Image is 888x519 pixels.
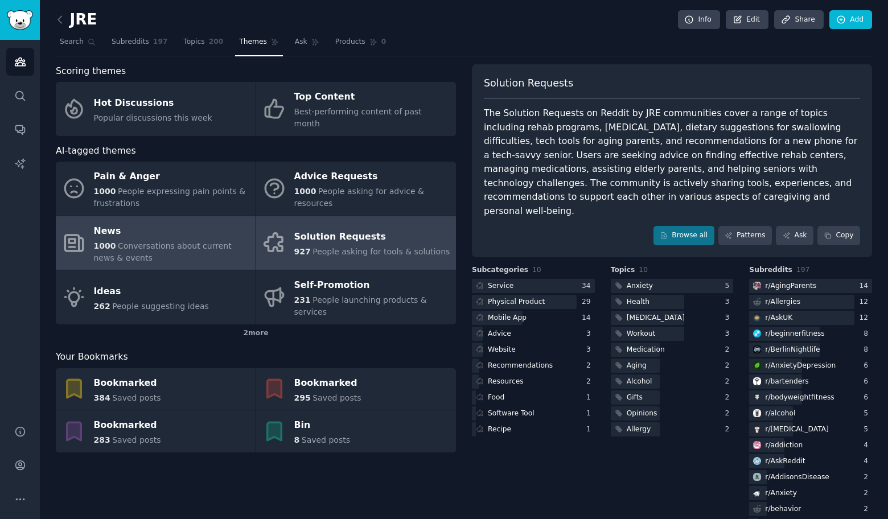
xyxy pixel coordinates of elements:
div: 2 [586,377,595,387]
div: Anxiety [627,281,653,291]
div: r/ addiction [765,440,803,451]
a: Medication2 [611,343,734,357]
div: 2 [725,393,734,403]
div: Medication [627,345,665,355]
div: Health [627,297,649,307]
img: AnxietyDepression [753,361,761,369]
div: The Solution Requests on Reddit by JRE communities cover a range of topics including rehab progra... [484,106,860,218]
a: Opinions2 [611,406,734,421]
span: Scoring themes [56,64,126,79]
img: addiction [753,441,761,449]
span: People launching products & services [294,295,427,316]
h2: JRE [56,11,97,29]
div: 4 [864,456,872,467]
a: beginnerfitnessr/beginnerfitness8 [749,327,872,341]
div: r/ beginnerfitness [765,329,824,339]
a: Info [678,10,720,30]
a: Gifts2 [611,390,734,405]
span: 262 [94,302,110,311]
div: r/ AskReddit [765,456,805,467]
div: Resources [488,377,524,387]
a: Alzheimersr/[MEDICAL_DATA]5 [749,422,872,436]
a: Subreddits197 [108,33,171,56]
div: r/ Allergies [765,297,800,307]
div: 2 [864,472,872,483]
div: Ideas [94,282,209,300]
div: Workout [627,329,656,339]
a: News1000Conversations about current news & events [56,216,256,270]
a: BerlinNightlifer/BerlinNightlife8 [749,343,872,357]
div: 2 [725,409,734,419]
a: Share [774,10,823,30]
a: Food1 [472,390,595,405]
div: 6 [864,361,872,371]
span: 10 [639,266,648,274]
a: Alcohol2 [611,374,734,389]
img: Alzheimers [753,425,761,433]
a: Website3 [472,343,595,357]
span: Search [60,37,84,47]
a: Pain & Anger1000People expressing pain points & frustrations [56,162,256,216]
img: bartenders [753,377,761,385]
div: Pain & Anger [94,168,250,186]
div: Hot Discussions [94,94,212,112]
span: AI-tagged themes [56,144,136,158]
div: Recommendations [488,361,553,371]
span: 283 [94,435,110,444]
a: Aging2 [611,359,734,373]
div: Bin [294,417,350,435]
a: bodyweightfitnessr/bodyweightfitness6 [749,390,872,405]
div: Advice [488,329,511,339]
div: r/ AnxietyDepression [765,361,836,371]
img: Anxiety [753,489,761,497]
span: Popular discussions this week [94,113,212,122]
div: 5 [864,409,872,419]
span: Saved posts [302,435,350,444]
div: 12 [859,313,872,323]
a: Ask [291,33,323,56]
a: Themes [235,33,283,56]
div: r/ bartenders [765,377,808,387]
a: AgingParentsr/AgingParents14 [749,279,872,293]
span: 231 [294,295,311,304]
img: AskUK [753,314,761,322]
div: Software Tool [488,409,535,419]
div: Service [488,281,513,291]
div: r/ Anxiety [765,488,797,499]
div: r/ AgingParents [765,281,816,291]
a: Anxietyr/Anxiety2 [749,486,872,500]
div: 2 [725,345,734,355]
span: Topics [183,37,204,47]
div: r/ alcohol [765,409,795,419]
span: Your Bookmarks [56,350,128,364]
span: 1000 [94,187,116,196]
div: 2 [725,425,734,435]
div: 1 [586,425,595,435]
a: bartendersr/bartenders6 [749,374,872,389]
span: Subreddits [749,265,792,275]
a: Patterns [718,226,772,245]
div: 1 [586,409,595,419]
div: 5 [725,281,734,291]
a: Products0 [331,33,390,56]
a: Search [56,33,100,56]
div: Allergy [627,425,651,435]
div: 29 [582,297,595,307]
a: Service34 [472,279,595,293]
img: AgingParents [753,282,761,290]
div: 6 [864,393,872,403]
img: alcohol [753,409,761,417]
div: 3 [725,329,734,339]
a: Hot DiscussionsPopular discussions this week [56,82,256,136]
div: 4 [864,440,872,451]
span: Best-performing content of past month [294,107,422,128]
span: Themes [239,37,267,47]
div: 3 [725,297,734,307]
a: r/behavior2 [749,502,872,516]
div: 2 [725,361,734,371]
a: Workout3 [611,327,734,341]
div: 3 [725,313,734,323]
div: Bookmarked [94,374,161,392]
a: Self-Promotion231People launching products & services [256,270,456,324]
div: Advice Requests [294,168,450,186]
